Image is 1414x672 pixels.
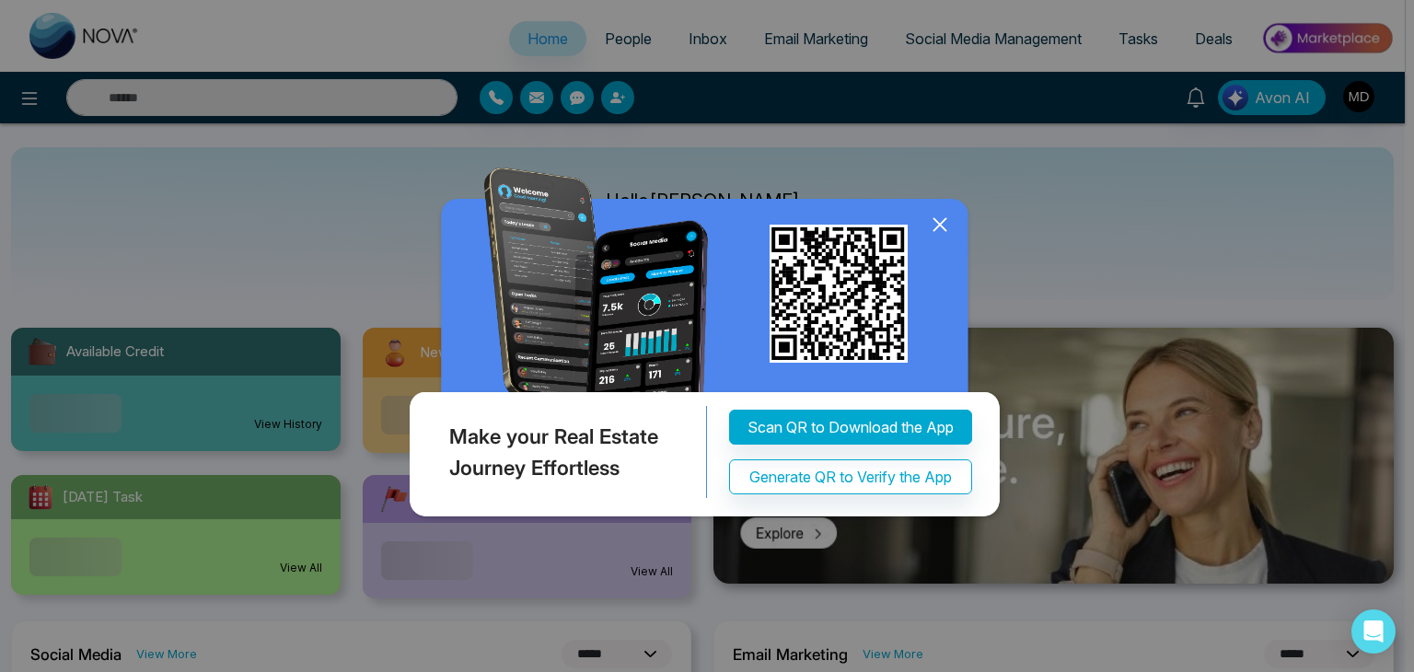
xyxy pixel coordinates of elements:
[729,411,972,446] button: Scan QR to Download the App
[729,460,972,495] button: Generate QR to Verify the App
[405,407,707,499] div: Make your Real Estate Journey Effortless
[770,225,908,363] img: qr_for_download_app.png
[405,168,1009,526] img: QRModal
[1351,609,1396,654] div: Open Intercom Messenger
